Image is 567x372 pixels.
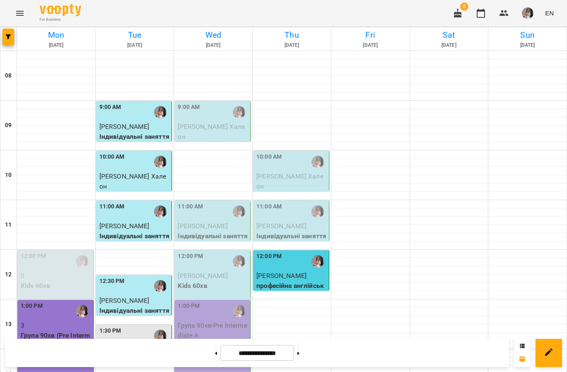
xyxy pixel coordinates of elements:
[256,252,282,261] label: 12:00 PM
[99,231,170,251] p: Індивідуальні заняття 50хв
[5,121,12,130] h6: 09
[21,271,92,281] p: 0
[233,106,245,118] img: Марія Бєлогурова
[178,231,249,251] p: Індивідуальні заняття 50хв
[256,231,327,251] p: Індивідуальні заняття 50хв
[178,222,228,230] span: [PERSON_NAME]
[178,272,228,280] span: [PERSON_NAME]
[178,321,249,340] p: Група 90хв - Pre Intermediate A
[178,123,245,140] span: [PERSON_NAME] Халеон
[256,272,306,280] span: [PERSON_NAME]
[18,29,94,41] h6: Mon
[21,302,43,311] label: 1:00 PM
[99,277,125,286] label: 12:30 PM
[18,41,94,49] h6: [DATE]
[5,220,12,229] h6: 11
[99,172,166,190] span: [PERSON_NAME] Халеон
[5,270,12,279] h6: 12
[21,281,92,291] p: Kids 60хв
[99,202,125,211] label: 11:00 AM
[256,281,327,300] p: професійна англійська 60 хв.
[490,29,565,41] h6: Sun
[97,29,173,41] h6: Tue
[522,7,533,19] img: b3d641f4c4777ccbd52dfabb287f3e8a.jpg
[97,41,173,49] h6: [DATE]
[178,103,200,112] label: 9:00 AM
[99,306,170,325] p: Індивідуальні заняття 50хв
[411,29,487,41] h6: Sat
[154,330,166,342] img: Марія Бєлогурова
[256,222,306,230] span: [PERSON_NAME]
[233,255,245,268] img: Марія Бєлогурова
[311,255,324,268] img: Марія Бєлогурова
[333,29,408,41] h6: Fri
[21,252,46,261] label: 12:00 PM
[154,156,166,168] img: Марія Бєлогурова
[178,141,249,161] p: Індивідуальні заняття 50хв
[76,255,88,268] img: Марія Бєлогурова
[254,41,330,49] h6: [DATE]
[21,321,92,331] p: 3
[545,9,554,17] span: EN
[311,156,324,168] img: Марія Бєлогурова
[154,280,166,292] img: Марія Бєлогурова
[256,191,327,210] p: Індивідуальні заняття 50хв
[178,281,249,291] p: Kids 60хв
[99,222,150,230] span: [PERSON_NAME]
[256,152,282,162] label: 10:00 AM
[233,305,245,317] img: Марія Бєлогурова
[99,123,150,130] span: [PERSON_NAME]
[178,302,200,311] label: 1:00 PM
[99,132,170,151] p: Індивідуальні заняття 50хв
[99,152,125,162] label: 10:00 AM
[178,252,203,261] label: 12:00 PM
[490,41,565,49] h6: [DATE]
[5,320,12,329] h6: 13
[178,202,203,211] label: 11:00 AM
[99,191,170,210] p: Індивідуальні заняття 50хв
[175,41,251,49] h6: [DATE]
[256,172,323,190] span: [PERSON_NAME] Халеон
[5,171,12,180] h6: 10
[99,326,121,336] label: 1:30 PM
[21,331,92,350] p: Група 90хв (Pre Intermediate A)
[333,41,408,49] h6: [DATE]
[233,205,245,218] img: Марія Бєлогурова
[99,297,150,304] span: [PERSON_NAME]
[411,41,487,49] h6: [DATE]
[175,29,251,41] h6: Wed
[254,29,330,41] h6: Thu
[154,205,166,218] img: Марія Бєлогурова
[154,106,166,118] img: Марія Бєлогурова
[460,2,468,11] span: 2
[76,305,88,317] img: Марія Бєлогурова
[5,71,12,80] h6: 08
[10,3,30,23] button: Menu
[256,202,282,211] label: 11:00 AM
[542,5,557,21] button: EN
[311,205,324,218] img: Марія Бєлогурова
[99,103,121,112] label: 9:00 AM
[40,17,81,22] span: For Business
[40,4,81,16] img: Voopty Logo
